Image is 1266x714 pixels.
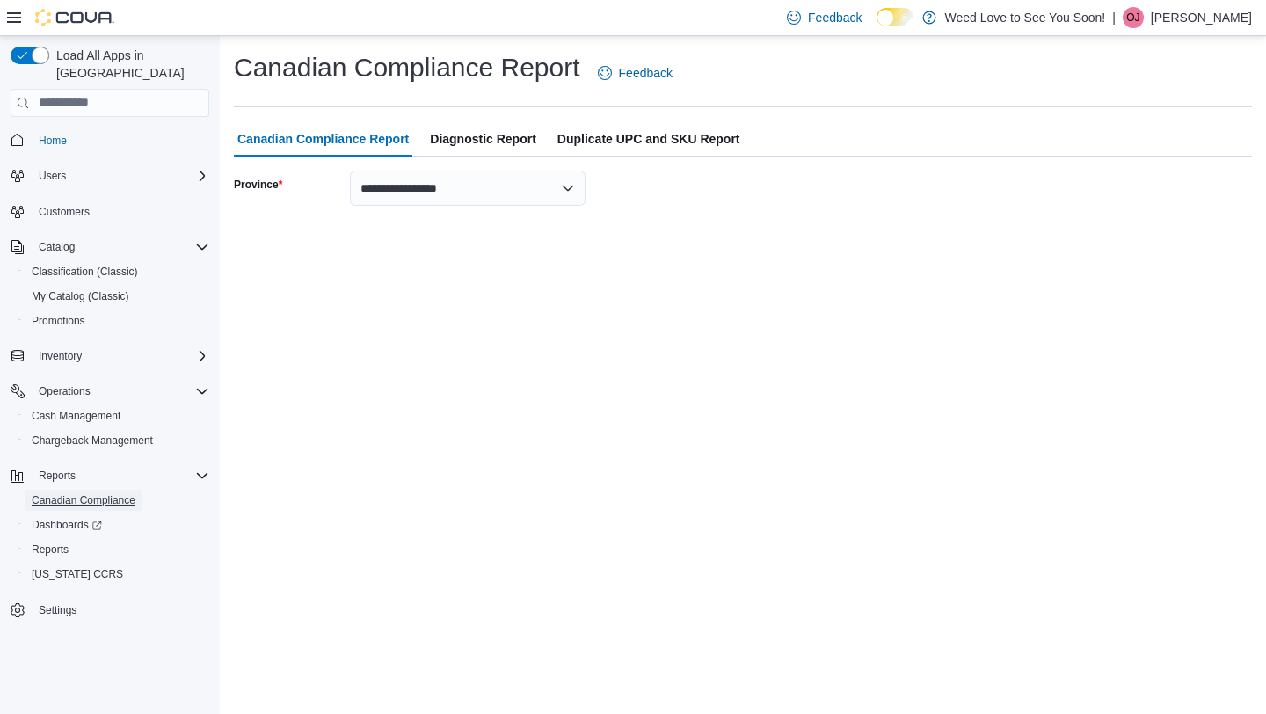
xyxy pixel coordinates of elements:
[25,286,136,307] a: My Catalog (Classic)
[32,433,153,448] span: Chargeback Management
[25,514,109,535] a: Dashboards
[234,178,282,192] label: Province
[39,240,75,254] span: Catalog
[25,514,209,535] span: Dashboards
[18,562,216,586] button: [US_STATE] CCRS
[18,309,216,333] button: Promotions
[25,405,209,426] span: Cash Management
[32,200,209,222] span: Customers
[39,349,82,363] span: Inventory
[32,567,123,581] span: [US_STATE] CCRS
[32,465,83,486] button: Reports
[25,539,76,560] a: Reports
[877,8,913,26] input: Dark Mode
[1112,7,1116,28] p: |
[4,235,216,259] button: Catalog
[39,384,91,398] span: Operations
[25,490,209,511] span: Canadian Compliance
[32,289,129,303] span: My Catalog (Classic)
[32,314,85,328] span: Promotions
[32,381,209,402] span: Operations
[32,465,209,486] span: Reports
[1151,7,1252,28] p: [PERSON_NAME]
[32,599,209,621] span: Settings
[32,518,102,532] span: Dashboards
[4,597,216,623] button: Settings
[25,564,209,585] span: Washington CCRS
[18,404,216,428] button: Cash Management
[25,430,160,451] a: Chargeback Management
[619,64,673,82] span: Feedback
[32,165,73,186] button: Users
[25,430,209,451] span: Chargeback Management
[25,564,130,585] a: [US_STATE] CCRS
[32,346,209,367] span: Inventory
[591,55,680,91] a: Feedback
[32,493,135,507] span: Canadian Compliance
[18,284,216,309] button: My Catalog (Classic)
[1126,7,1139,28] span: OJ
[32,265,138,279] span: Classification (Classic)
[18,488,216,513] button: Canadian Compliance
[18,513,216,537] a: Dashboards
[808,9,862,26] span: Feedback
[32,201,97,222] a: Customers
[430,121,536,157] span: Diagnostic Report
[18,259,216,284] button: Classification (Classic)
[4,164,216,188] button: Users
[32,381,98,402] button: Operations
[18,428,216,453] button: Chargeback Management
[25,286,209,307] span: My Catalog (Classic)
[39,469,76,483] span: Reports
[35,9,114,26] img: Cova
[32,600,84,621] a: Settings
[234,50,580,85] h1: Canadian Compliance Report
[39,169,66,183] span: Users
[32,543,69,557] span: Reports
[4,344,216,368] button: Inventory
[32,346,89,367] button: Inventory
[32,409,120,423] span: Cash Management
[25,490,142,511] a: Canadian Compliance
[237,121,409,157] span: Canadian Compliance Report
[25,261,209,282] span: Classification (Classic)
[25,261,145,282] a: Classification (Classic)
[25,405,127,426] a: Cash Management
[39,603,76,617] span: Settings
[11,120,209,669] nav: Complex example
[1123,7,1144,28] div: Othmar Joos
[39,205,90,219] span: Customers
[25,310,209,331] span: Promotions
[39,134,67,148] span: Home
[32,237,209,258] span: Catalog
[4,463,216,488] button: Reports
[18,537,216,562] button: Reports
[32,130,74,151] a: Home
[25,539,209,560] span: Reports
[945,7,1106,28] p: Weed Love to See You Soon!
[49,47,209,82] span: Load All Apps in [GEOGRAPHIC_DATA]
[32,237,82,258] button: Catalog
[4,379,216,404] button: Operations
[877,26,877,27] span: Dark Mode
[4,199,216,224] button: Customers
[4,127,216,153] button: Home
[557,121,740,157] span: Duplicate UPC and SKU Report
[32,165,209,186] span: Users
[32,129,209,151] span: Home
[25,310,92,331] a: Promotions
